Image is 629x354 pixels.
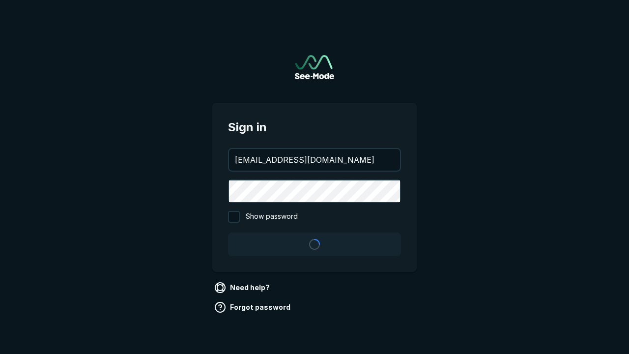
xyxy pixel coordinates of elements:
a: Need help? [212,280,274,295]
img: See-Mode Logo [295,55,334,79]
a: Forgot password [212,299,294,315]
a: Go to sign in [295,55,334,79]
span: Sign in [228,118,401,136]
input: your@email.com [229,149,400,171]
span: Show password [246,211,298,223]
